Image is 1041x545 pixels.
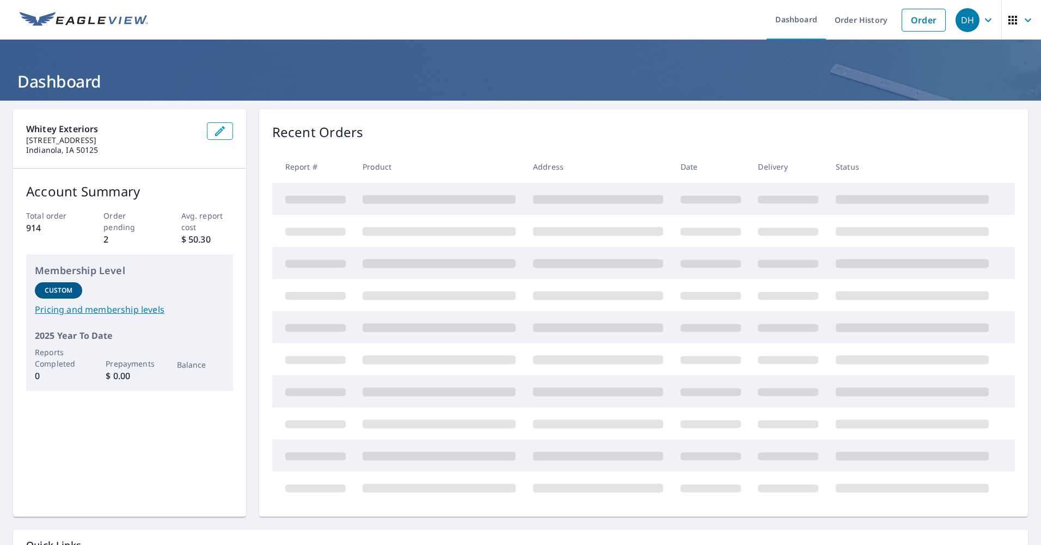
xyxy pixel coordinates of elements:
[177,359,224,370] p: Balance
[20,12,148,28] img: EV Logo
[35,369,82,382] p: 0
[956,8,979,32] div: DH
[13,70,1028,92] h1: Dashboard
[26,221,78,234] p: 914
[26,210,78,221] p: Total order
[181,210,233,233] p: Avg. report cost
[181,233,233,246] p: $ 50.30
[524,151,672,183] th: Address
[902,9,946,32] a: Order
[45,286,73,295] p: Custom
[26,122,198,135] p: Whitey Exteriors
[103,210,155,233] p: Order pending
[749,151,827,183] th: Delivery
[26,145,198,155] p: Indianola, IA 50125
[272,122,364,142] p: Recent Orders
[26,135,198,145] p: [STREET_ADDRESS]
[672,151,750,183] th: Date
[354,151,524,183] th: Product
[35,263,224,278] p: Membership Level
[106,358,153,369] p: Prepayments
[35,329,224,342] p: 2025 Year To Date
[103,233,155,246] p: 2
[827,151,997,183] th: Status
[272,151,354,183] th: Report #
[35,346,82,369] p: Reports Completed
[106,369,153,382] p: $ 0.00
[26,182,233,201] p: Account Summary
[35,303,224,316] a: Pricing and membership levels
